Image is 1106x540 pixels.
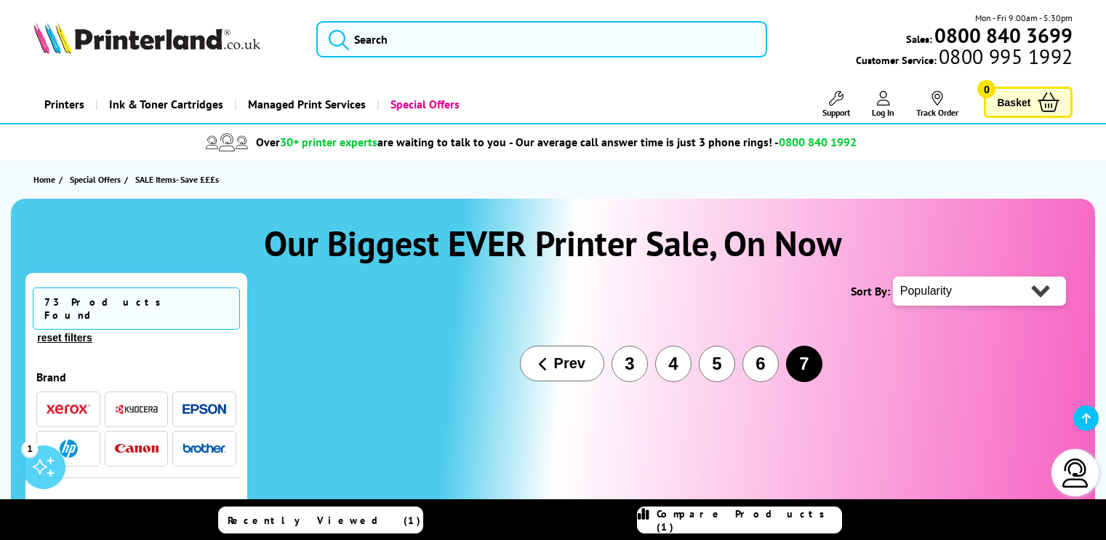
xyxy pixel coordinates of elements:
[36,370,236,384] div: Brand
[183,443,226,453] img: Brother
[742,346,779,382] button: 6
[856,49,1073,67] span: Customer Service:
[975,11,1073,25] span: Mon - Fri 9:00am - 5:30pm
[178,439,231,458] button: Brother
[228,514,421,527] span: Recently Viewed (1)
[218,507,423,533] a: Recently Viewed (1)
[655,346,692,382] button: 4
[509,135,857,149] span: - Our average call answer time is just 3 phone rings! -
[872,107,894,118] span: Log In
[316,21,767,57] input: Search
[42,439,95,458] button: HP
[95,86,234,123] a: Ink & Toner Cartridges
[657,507,841,533] span: Compare Products (1)
[33,287,240,330] span: 73 Products Found
[822,91,850,118] a: Support
[906,32,932,46] span: Sales:
[851,284,890,298] span: Sort By:
[25,221,1081,266] h1: Our Biggest EVER Printer Sale, On Now
[779,135,857,149] span: 0800 840 1992
[183,404,226,415] img: Epson
[70,172,124,187] a: Special Offers
[612,346,648,382] button: 3
[135,174,219,185] span: SALE Items- Save £££s
[977,80,995,98] span: 0
[22,440,38,456] div: 1
[937,49,1073,63] span: 0800 995 1992
[997,92,1030,112] span: Basket
[916,91,958,118] a: Track Order
[33,331,96,344] button: reset filters
[42,400,95,419] button: Xerox
[33,22,260,54] img: Printerland Logo
[872,91,894,118] a: Log In
[111,439,163,458] button: Canon
[115,404,159,415] img: Kyocera
[60,440,78,458] img: HP
[932,28,1073,42] a: 0800 840 3699
[377,86,470,123] a: Special Offers
[984,87,1073,118] a: Basket 0
[178,400,231,419] button: Epson
[234,86,377,123] a: Managed Print Services
[256,135,506,149] span: Over are waiting to talk to you
[109,86,223,123] span: Ink & Toner Cartridges
[111,400,163,419] button: Kyocera
[280,135,377,149] span: 30+ printer experts
[554,355,585,372] span: Prev
[520,346,604,381] button: Prev
[637,507,842,533] a: Compare Products (1)
[699,346,735,382] button: 5
[934,22,1073,49] b: 0800 840 3699
[33,22,298,57] a: Printerland Logo
[70,172,121,187] span: Special Offers
[33,86,95,123] a: Printers
[822,107,850,118] span: Support
[115,444,159,453] img: Canon
[33,172,59,187] a: Home
[47,404,90,414] img: Xerox
[1061,458,1090,488] img: user-headset-light.svg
